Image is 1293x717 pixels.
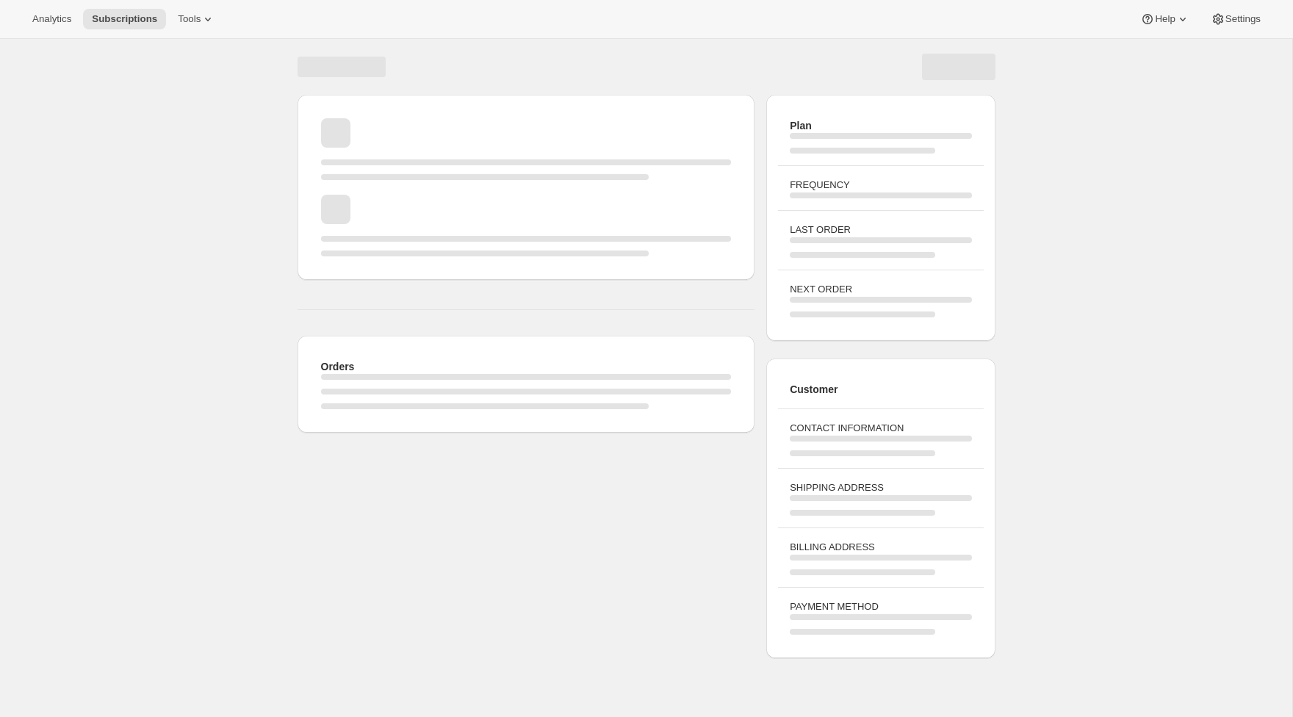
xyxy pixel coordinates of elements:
h3: FREQUENCY [790,178,971,192]
button: Subscriptions [83,9,166,29]
h3: BILLING ADDRESS [790,540,971,555]
h3: SHIPPING ADDRESS [790,480,971,495]
span: Settings [1225,13,1261,25]
button: Tools [169,9,224,29]
h3: LAST ORDER [790,223,971,237]
h2: Plan [790,118,971,133]
button: Settings [1202,9,1269,29]
span: Help [1155,13,1175,25]
button: Help [1131,9,1198,29]
h2: Orders [321,359,732,374]
h2: Customer [790,382,971,397]
h3: CONTACT INFORMATION [790,421,971,436]
h3: NEXT ORDER [790,282,971,297]
button: Analytics [24,9,80,29]
h3: PAYMENT METHOD [790,599,971,614]
span: Tools [178,13,201,25]
span: Analytics [32,13,71,25]
span: Subscriptions [92,13,157,25]
div: Page loading [280,39,1013,664]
